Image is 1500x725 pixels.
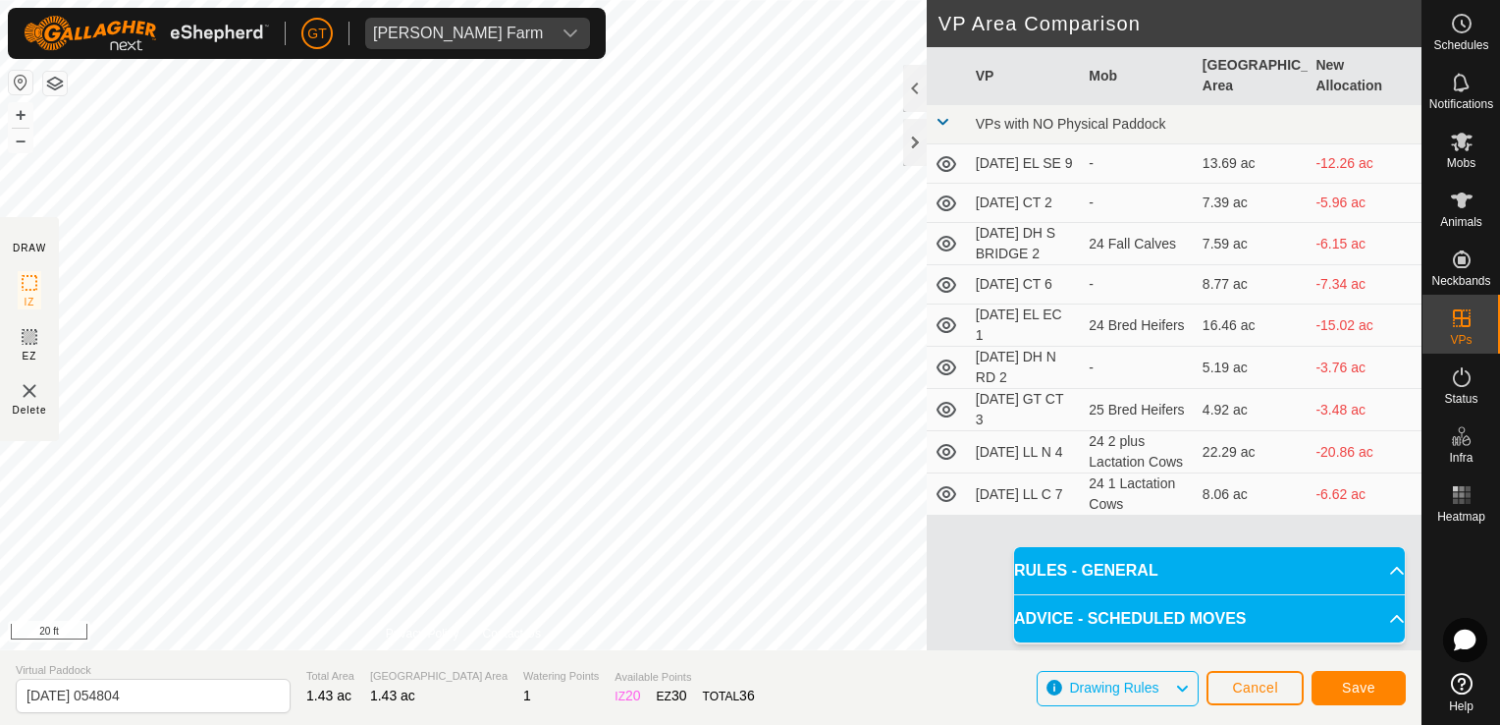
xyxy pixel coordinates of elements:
button: Save [1312,671,1406,705]
span: VPs [1450,334,1472,346]
td: 22.29 ac [1195,431,1309,474]
span: Available Points [615,669,754,686]
td: 5.19 ac [1195,347,1309,389]
td: 4.92 ac [1195,389,1309,431]
span: GT [307,24,326,44]
span: Help [1449,700,1473,712]
th: New Allocation [1308,47,1421,105]
button: Cancel [1206,671,1304,705]
span: Delete [13,403,47,418]
div: - [1089,358,1187,378]
div: 24 1 Lactation Cows [1089,474,1187,515]
span: Neckbands [1431,275,1490,287]
td: [DATE] DH S BRIDGE 2 [968,223,1082,265]
td: 7.39 ac [1195,184,1309,223]
div: - [1089,193,1187,213]
a: Contact Us [483,625,541,642]
span: IZ [25,295,35,309]
span: 1.43 ac [306,688,351,703]
a: Help [1422,665,1500,720]
div: TOTAL [703,686,755,706]
td: -3.76 ac [1308,347,1421,389]
td: 16.46 ac [1195,305,1309,347]
span: Drawing Rules [1069,680,1158,696]
span: Save [1342,680,1375,696]
button: + [9,103,32,127]
td: [DATE] CT 6 [968,265,1082,305]
span: RULES - GENERAL [1014,559,1158,583]
span: 1 [523,688,531,703]
span: Animals [1440,216,1482,228]
td: 7.59 ac [1195,223,1309,265]
span: Mobs [1447,157,1475,169]
td: -5.96 ac [1308,184,1421,223]
button: – [9,129,32,152]
p-accordion-header: ADVICE - SCHEDULED MOVES [1014,595,1405,642]
div: dropdown trigger [551,18,590,49]
div: [PERSON_NAME] Farm [373,26,543,41]
div: - [1089,153,1187,174]
span: EZ [23,349,37,363]
div: 25 Bred Heifers [1089,400,1187,420]
th: VP [968,47,1082,105]
p-accordion-header: RULES - GENERAL [1014,547,1405,594]
td: 8.77 ac [1195,265,1309,305]
span: Thoren Farm [365,18,551,49]
th: Mob [1081,47,1195,105]
span: [GEOGRAPHIC_DATA] Area [370,668,508,685]
span: ADVICE - SCHEDULED MOVES [1014,607,1246,631]
a: Privacy Policy [386,625,459,642]
span: 30 [671,688,687,703]
button: Map Layers [43,72,67,95]
td: -3.48 ac [1308,389,1421,431]
span: Heatmap [1437,511,1485,523]
span: Status [1444,393,1477,405]
div: 24 Fall Calves [1089,234,1187,254]
td: -15.02 ac [1308,305,1421,347]
td: [DATE] LL N 4 [968,431,1082,474]
td: 8.06 ac [1195,474,1309,516]
div: DRAW [13,241,46,255]
td: [DATE] EL SE 9 [968,144,1082,184]
span: Watering Points [523,668,599,685]
span: 1.43 ac [370,688,415,703]
div: 24 Bred Heifers [1089,315,1187,336]
img: Gallagher Logo [24,16,269,51]
img: VP [18,379,41,403]
td: 13.69 ac [1195,144,1309,184]
div: 24 2 plus Lactation Cows [1089,431,1187,473]
button: Reset Map [9,71,32,94]
td: -6.62 ac [1308,474,1421,516]
span: Notifications [1429,98,1493,110]
div: EZ [657,686,687,706]
span: Infra [1449,452,1473,464]
td: -6.15 ac [1308,223,1421,265]
span: Total Area [306,668,354,685]
td: [DATE] CT 2 [968,184,1082,223]
span: Cancel [1232,680,1278,696]
span: Virtual Paddock [16,662,291,679]
td: [DATE] LL C 7 [968,474,1082,516]
div: - [1089,274,1187,295]
span: VPs with NO Physical Paddock [976,116,1166,132]
td: [DATE] DH N RD 2 [968,347,1082,389]
th: [GEOGRAPHIC_DATA] Area [1195,47,1309,105]
td: -12.26 ac [1308,144,1421,184]
span: 36 [739,688,755,703]
td: [DATE] GT CT 3 [968,389,1082,431]
td: -7.34 ac [1308,265,1421,305]
td: -20.86 ac [1308,431,1421,474]
span: Schedules [1433,39,1488,51]
h2: VP Area Comparison [938,12,1421,35]
td: [DATE] EL EC 1 [968,305,1082,347]
div: IZ [615,686,640,706]
span: 20 [625,688,641,703]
